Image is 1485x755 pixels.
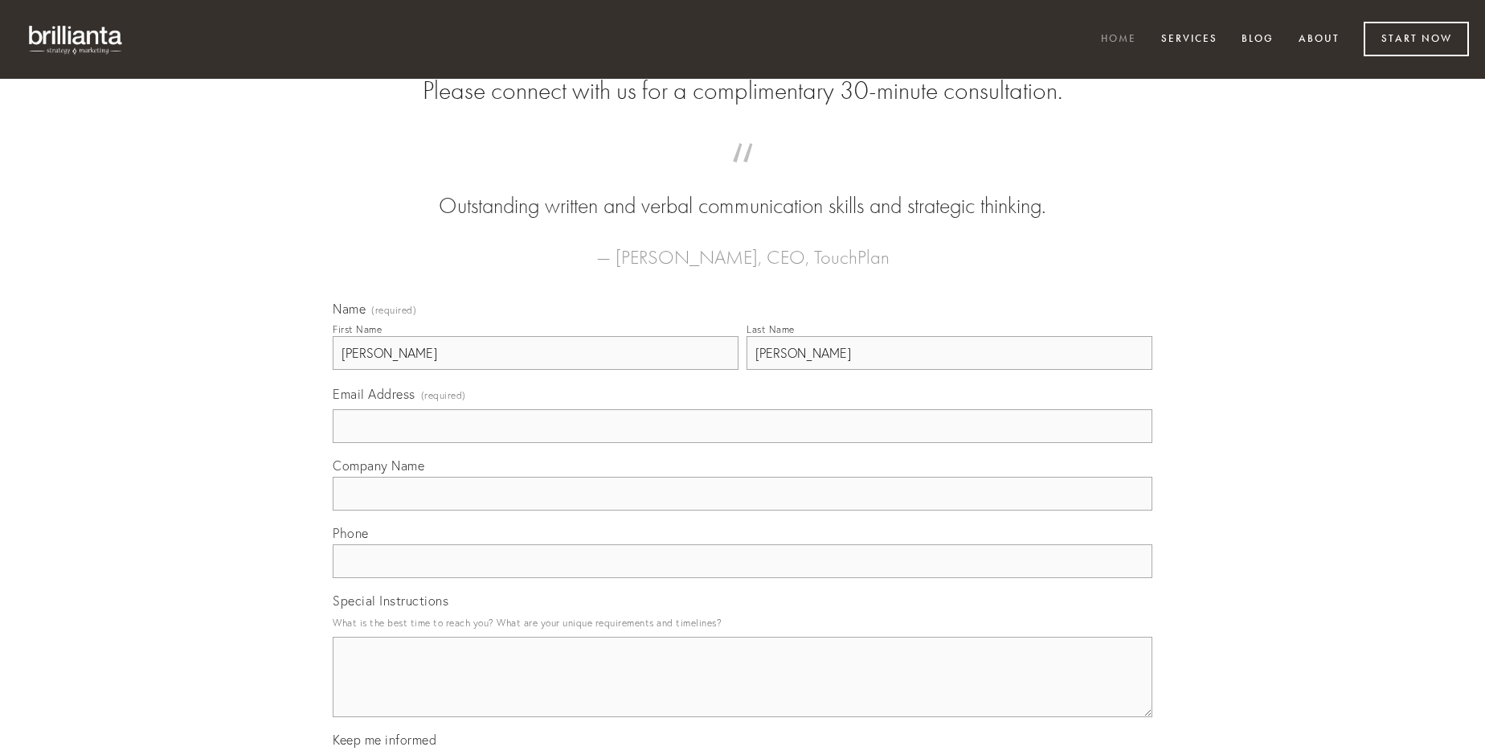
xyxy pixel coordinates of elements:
[371,306,416,315] span: (required)
[16,16,137,63] img: brillianta - research, strategy, marketing
[333,76,1152,106] h2: Please connect with us for a complimentary 30-minute consultation.
[1151,27,1228,53] a: Services
[333,612,1152,634] p: What is the best time to reach you? What are your unique requirements and timelines?
[1231,27,1284,53] a: Blog
[1090,27,1147,53] a: Home
[1288,27,1350,53] a: About
[1364,22,1469,56] a: Start Now
[333,301,366,317] span: Name
[333,732,436,748] span: Keep me informed
[421,384,466,406] span: (required)
[358,222,1127,273] figcaption: — [PERSON_NAME], CEO, TouchPlan
[333,593,448,609] span: Special Instructions
[333,458,424,474] span: Company Name
[747,323,795,335] div: Last Name
[358,159,1127,191] span: “
[358,159,1127,222] blockquote: Outstanding written and verbal communication skills and strategic thinking.
[333,386,415,402] span: Email Address
[333,323,382,335] div: First Name
[333,525,369,541] span: Phone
